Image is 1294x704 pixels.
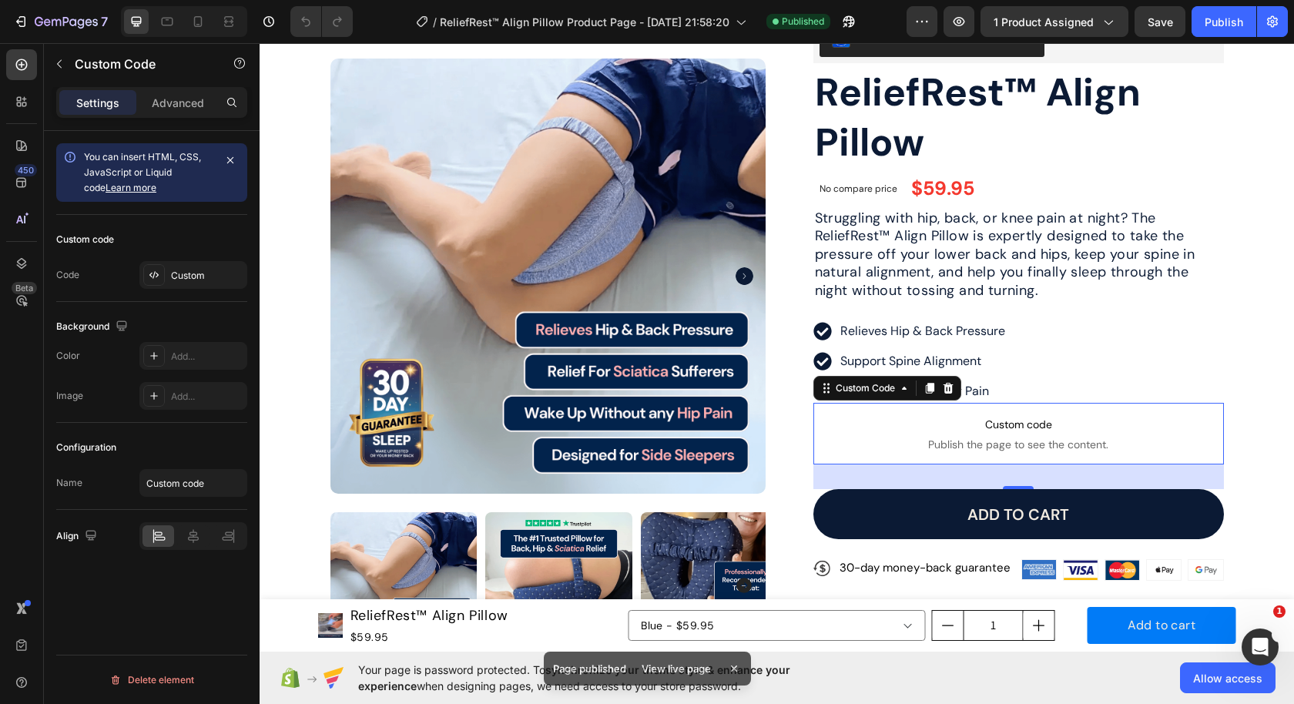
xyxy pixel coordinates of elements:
img: gempages_583478091330880221-65de464f-7576-4f38-a761-c01dba55bcba.png [929,517,963,537]
div: Color [56,349,80,363]
span: ReliefRest™ Align Pillow Product Page - [DATE] 21:58:20 [440,14,729,30]
button: decrement [673,568,704,597]
button: 1 product assigned [981,6,1128,37]
div: Name [56,476,82,490]
div: Custom [171,269,243,283]
div: $59.95 [650,129,718,162]
button: Publish [1192,6,1256,37]
span: Support Spine Alignment [581,310,722,326]
button: Add to cart [554,446,964,496]
span: Custom code [554,372,964,391]
div: Align [56,526,100,547]
p: Advanced [152,95,204,111]
img: gempages_583478091330880221-50016fc3-8fd0-4228-9b22-54e1d9d55ab5.png [887,517,921,537]
div: Add... [171,350,243,364]
div: Code [56,268,79,282]
iframe: Intercom live chat [1242,629,1279,665]
span: Struggling with hip, back, or knee pain at night? The ReliefRest™ Align Pillow is expertly design... [555,166,936,256]
p: Page published [553,661,626,676]
span: You can insert HTML, CSS, JavaScript or Liquid code [84,151,201,193]
button: Add to cart [827,564,976,601]
span: Publish the page to see the content. [554,394,964,409]
a: Learn more [106,182,156,193]
div: View live page [632,658,720,679]
div: Add to cart [708,461,810,481]
button: Allow access [1180,662,1276,693]
p: Settings [76,95,119,111]
span: 1 product assigned [994,14,1094,30]
span: 1 [1273,605,1286,618]
img: gempages_583478091330880221-7f0b9e7b-85c7-4670-8fd6-cd6a5a0c84d5.png [804,517,838,537]
div: Custom code [56,233,114,246]
button: Delete element [56,668,247,692]
div: Configuration [56,441,116,454]
p: 7 [101,12,108,31]
div: Publish [1205,14,1243,30]
p: No compare price [560,141,638,150]
div: Beta [12,282,37,294]
span: / [433,14,437,30]
button: 7 [6,6,115,37]
button: Carousel Next Arrow [476,224,494,242]
span: Allow access [1193,670,1262,686]
input: quantity [704,568,764,597]
div: 450 [15,164,37,176]
span: Relieves Hip & Back Pressure [581,280,746,296]
button: Save [1135,6,1185,37]
div: Delete element [109,671,194,689]
p: 30-day money-back guarantee [580,518,751,533]
img: gempages_583478091330880221-e7e55603-b332-45e8-91e4-9e577a27cee0.png [763,517,796,536]
span: Save [1148,15,1173,28]
img: gempages_583478091330880221-59a871d3-5f8e-484f-9bdf-e715562eb154.png [846,517,880,537]
span: Published [782,15,824,28]
span: Your page is password protected. To when designing pages, we need access to your store password. [358,662,850,694]
p: Custom Code [75,55,206,73]
div: Background [56,317,131,337]
iframe: Design area [260,43,1294,652]
div: Add... [171,390,243,404]
div: Undo/Redo [290,6,353,37]
h1: ReliefRest™ Align Pillow [554,23,964,126]
div: Image [56,389,83,403]
button: Carousel Next Arrow [475,533,494,551]
div: Custom Code [573,338,639,352]
button: increment [764,568,795,597]
div: Add to cart [868,573,936,592]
